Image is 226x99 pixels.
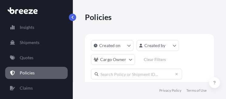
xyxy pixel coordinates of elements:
[5,36,68,49] a: Shipments
[91,69,182,80] input: Search Policy or Shipment ID...
[144,43,166,49] p: Created by
[186,88,207,93] a: Terms of Use
[91,40,133,51] button: createdOn Filter options
[20,39,39,46] p: Shipments
[5,52,68,64] a: Quotes
[144,56,166,63] p: Clear Filters
[99,43,121,49] p: Created on
[91,54,135,65] button: cargoOwner Filter options
[20,85,33,91] p: Claims
[100,56,126,63] p: Cargo Owner
[5,21,68,33] a: Insights
[138,55,172,64] button: Clear Filters
[20,70,35,76] p: Policies
[137,40,179,51] button: createdBy Filter options
[5,82,68,94] a: Claims
[159,88,181,93] a: Privacy Policy
[20,24,34,30] p: Insights
[85,12,112,22] p: Policies
[20,55,33,61] p: Quotes
[5,67,68,79] a: Policies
